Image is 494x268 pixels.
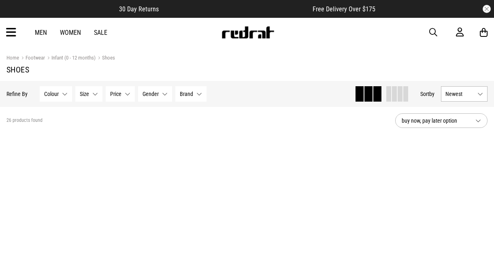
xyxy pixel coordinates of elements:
[175,86,207,102] button: Brand
[80,91,89,97] span: Size
[19,55,45,62] a: Footwear
[445,91,474,97] span: Newest
[138,86,172,102] button: Gender
[110,91,121,97] span: Price
[6,65,488,74] h1: Shoes
[175,5,296,13] iframe: Customer reviews powered by Trustpilot
[75,86,102,102] button: Size
[221,26,275,38] img: Redrat logo
[94,29,107,36] a: Sale
[6,91,28,97] p: Refine By
[180,91,193,97] span: Brand
[60,29,81,36] a: Women
[6,117,43,124] span: 26 products found
[6,55,19,61] a: Home
[143,91,159,97] span: Gender
[441,86,488,102] button: Newest
[106,86,135,102] button: Price
[429,91,434,97] span: by
[395,113,488,128] button: buy now, pay later option
[420,89,434,99] button: Sortby
[402,116,469,125] span: buy now, pay later option
[40,86,72,102] button: Colour
[45,55,96,62] a: Infant (0 - 12 months)
[35,29,47,36] a: Men
[44,91,59,97] span: Colour
[313,5,375,13] span: Free Delivery Over $175
[96,55,115,62] a: Shoes
[119,5,159,13] span: 30 Day Returns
